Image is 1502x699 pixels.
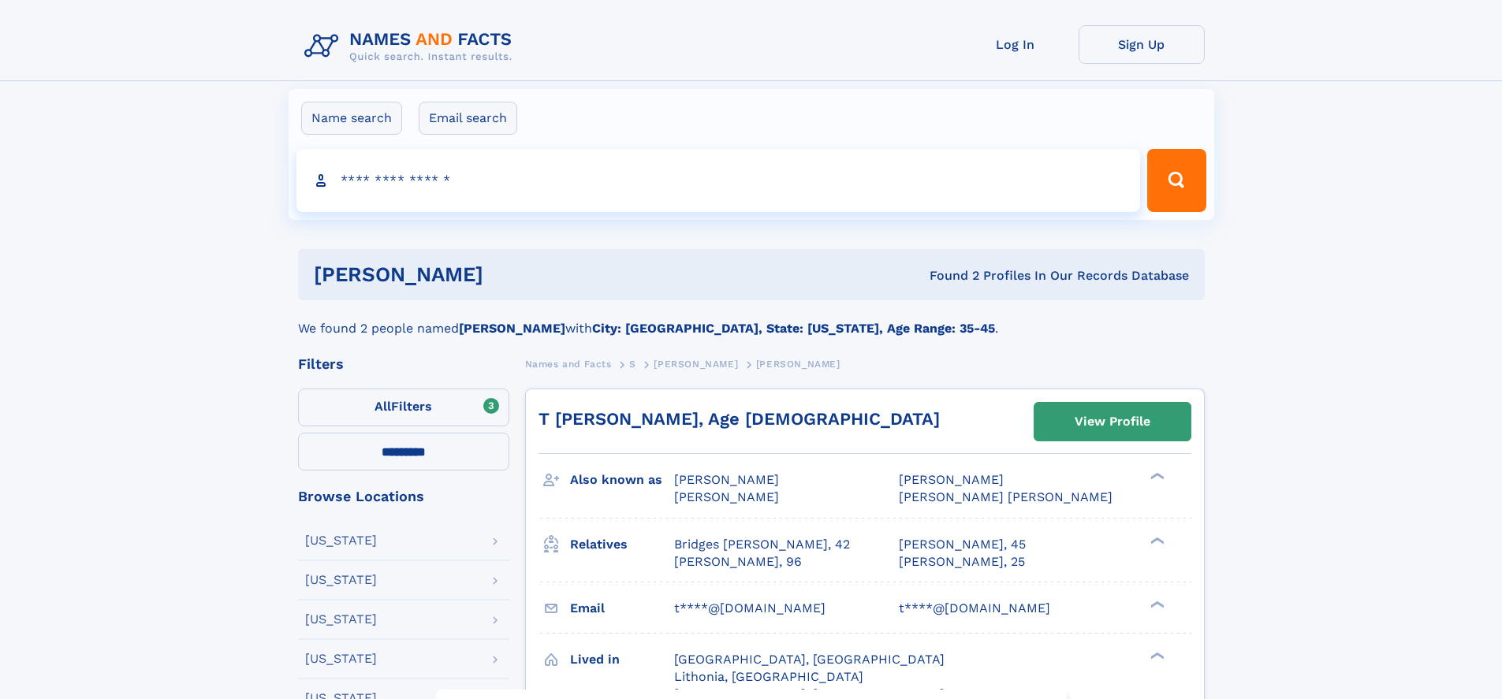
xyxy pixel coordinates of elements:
[459,321,565,336] b: [PERSON_NAME]
[305,653,377,665] div: [US_STATE]
[539,409,940,429] a: T [PERSON_NAME], Age [DEMOGRAPHIC_DATA]
[1146,650,1165,660] div: ❯
[314,265,706,284] h1: [PERSON_NAME]
[899,553,1025,571] a: [PERSON_NAME], 25
[674,553,802,571] a: [PERSON_NAME], 96
[592,321,995,336] b: City: [GEOGRAPHIC_DATA], State: [US_STATE], Age Range: 35-45
[570,467,674,493] h3: Also known as
[298,389,509,426] label: Filters
[296,149,1141,212] input: search input
[899,489,1113,504] span: [PERSON_NAME] [PERSON_NAME]
[654,354,738,374] a: [PERSON_NAME]
[298,489,509,504] div: Browse Locations
[525,354,612,374] a: Names and Facts
[952,25,1079,64] a: Log In
[301,102,402,135] label: Name search
[375,399,391,414] span: All
[1079,25,1205,64] a: Sign Up
[674,652,945,667] span: [GEOGRAPHIC_DATA], [GEOGRAPHIC_DATA]
[629,354,636,374] a: S
[1034,403,1191,441] a: View Profile
[419,102,517,135] label: Email search
[570,646,674,673] h3: Lived in
[1147,149,1206,212] button: Search Button
[674,489,779,504] span: [PERSON_NAME]
[570,595,674,622] h3: Email
[1146,535,1165,545] div: ❯
[1075,403,1150,440] div: View Profile
[305,534,377,547] div: [US_STATE]
[629,359,636,370] span: S
[1146,471,1165,481] div: ❯
[305,574,377,586] div: [US_STATE]
[298,300,1205,338] div: We found 2 people named with .
[899,472,1004,487] span: [PERSON_NAME]
[305,613,377,626] div: [US_STATE]
[654,359,738,370] span: [PERSON_NAME]
[298,357,509,371] div: Filters
[756,359,840,370] span: [PERSON_NAME]
[706,267,1189,284] div: Found 2 Profiles In Our Records Database
[674,536,850,553] a: Bridges [PERSON_NAME], 42
[570,531,674,558] h3: Relatives
[1146,599,1165,609] div: ❯
[298,25,525,68] img: Logo Names and Facts
[674,669,863,684] span: Lithonia, [GEOGRAPHIC_DATA]
[674,472,779,487] span: [PERSON_NAME]
[899,536,1026,553] a: [PERSON_NAME], 45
